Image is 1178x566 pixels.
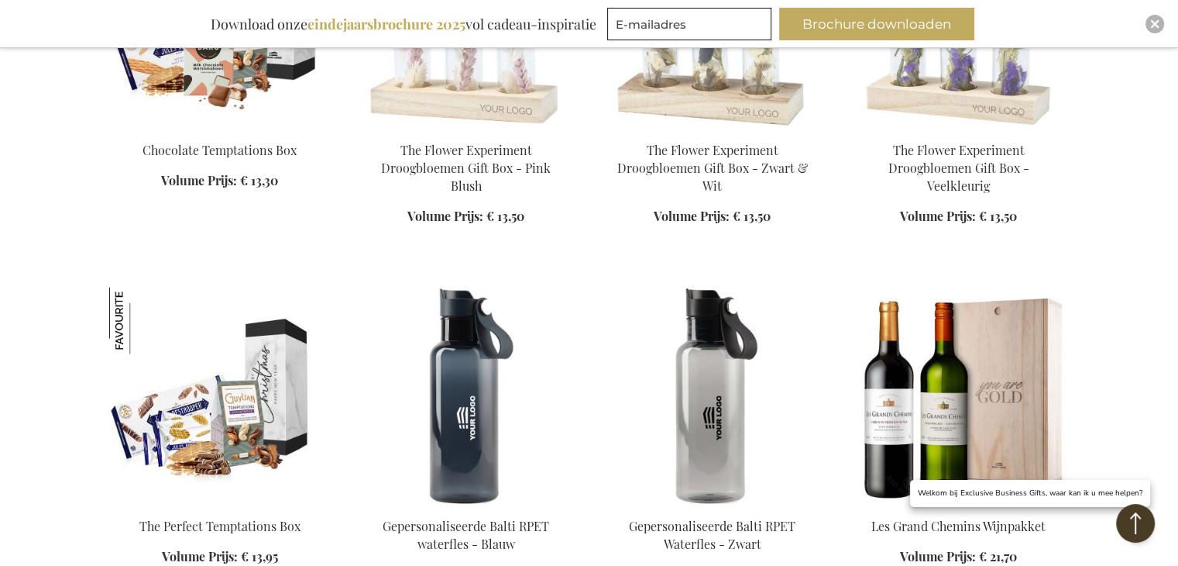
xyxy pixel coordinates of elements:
a: Volume Prijs: € 13,50 [407,208,524,226]
a: The Flower Experiment Gift Box - Multi [848,123,1070,137]
a: Volume Prijs: € 13,50 [654,208,771,226]
a: Chocolate Temptations Box [143,142,297,158]
a: Personalised Balti RPET Water Bottle [355,499,577,513]
span: € 13,50 [979,208,1017,224]
span: € 13,95 [241,548,278,564]
button: Brochure downloaden [779,8,974,40]
img: The Perfect Temptations Box [109,288,331,505]
input: E-mailadres [607,8,771,40]
a: The Flower Experiment Droogbloemen Gift Box - Zwart & Wit [617,142,808,194]
a: The Flower Experiment Gift Box - Pink Blush [355,123,577,137]
span: Volume Prijs: [162,548,238,564]
a: Volume Prijs: € 13,95 [162,548,278,566]
span: Volume Prijs: [161,172,237,188]
a: Volume Prijs: € 13,50 [900,208,1017,226]
img: Les Grand Chemins Wijnpakket [848,288,1070,505]
a: Volume Prijs: € 13,30 [161,172,278,190]
span: Volume Prijs: [900,208,976,224]
span: € 13,50 [733,208,771,224]
a: The Perfect Temptations Box The Perfect Temptations Box [109,499,331,513]
a: Volume Prijs: € 21,70 [900,548,1017,566]
img: Personalised Balti RPET Water Bottle [355,288,577,505]
img: Close [1150,19,1159,29]
div: Download onze vol cadeau-inspiratie [204,8,603,40]
a: The Perfect Temptations Box [139,518,301,534]
a: Personalised Balti RPET Water Bottle [602,499,823,513]
a: The Flower Experiment Droogbloemen Gift Box - Veelkleurig [888,142,1029,194]
div: Close [1145,15,1164,33]
span: Volume Prijs: [654,208,730,224]
a: Chocolate Temptations Box Chocolate Temptations Box [109,123,331,137]
a: Gepersonaliseerde Balti RPET Waterfles - Zwart [629,518,795,552]
span: Volume Prijs: [900,548,976,564]
span: € 21,70 [979,548,1017,564]
a: Les Grand Chemins Wijnpakket [871,518,1046,534]
a: Les Grand Chemins Wijnpakket [848,499,1070,513]
a: Gepersonaliseerde Balti RPET waterfles - Blauw [383,518,549,552]
form: marketing offers and promotions [607,8,776,45]
b: eindejaarsbrochure 2025 [307,15,465,33]
a: The Flower Experiment Gift Box - Black & White [602,123,823,137]
span: € 13,50 [486,208,524,224]
span: Volume Prijs: [407,208,483,224]
a: The Flower Experiment Droogbloemen Gift Box - Pink Blush [381,142,551,194]
img: Personalised Balti RPET Water Bottle [602,288,823,505]
span: € 13,30 [240,172,278,188]
img: The Perfect Temptations Box [109,288,176,354]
